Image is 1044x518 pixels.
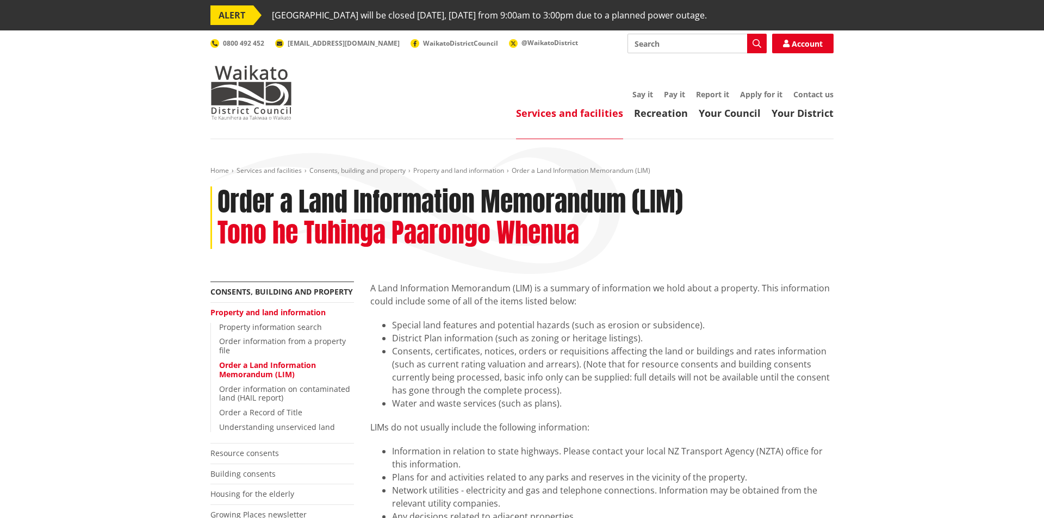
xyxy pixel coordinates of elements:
[219,422,335,432] a: Understanding unserviced land
[521,38,578,47] span: @WaikatoDistrict
[392,319,834,332] li: Special land features and potential hazards (such as erosion or subsidence).
[392,484,834,510] li: Network utilities - electricity and gas and telephone connections. Information may be obtained fr...
[223,39,264,48] span: 0800 492 452
[740,89,782,99] a: Apply for it
[664,89,685,99] a: Pay it
[516,107,623,120] a: Services and facilities
[772,107,834,120] a: Your District
[392,345,834,397] li: Consents, certificates, notices, orders or requisitions affecting the land or buildings and rates...
[632,89,653,99] a: Say it
[512,166,650,175] span: Order a Land Information Memorandum (LIM)
[237,166,302,175] a: Services and facilities
[210,489,294,499] a: Housing for the elderly
[288,39,400,48] span: [EMAIL_ADDRESS][DOMAIN_NAME]
[370,282,834,308] p: A Land Information Memorandum (LIM) is a summary of information we hold about a property. This in...
[272,5,707,25] span: [GEOGRAPHIC_DATA] will be closed [DATE], [DATE] from 9:00am to 3:00pm due to a planned power outage.
[392,471,834,484] li: Plans for and activities related to any parks and reserves in the vicinity of the property.
[210,307,326,317] a: Property and land information
[275,39,400,48] a: [EMAIL_ADDRESS][DOMAIN_NAME]
[210,448,279,458] a: Resource consents
[219,384,350,403] a: Order information on contaminated land (HAIL report)
[219,407,302,417] a: Order a Record of Title
[411,39,498,48] a: WaikatoDistrictCouncil
[219,322,322,332] a: Property information search
[370,421,834,434] p: LIMs do not usually include the following information:
[392,397,834,410] li: Water and waste services (such as plans).
[217,186,683,218] h1: Order a Land Information Memorandum (LIM)
[392,445,834,471] li: Information in relation to state highways. Please contact your local NZ Transport Agency (NZTA) o...
[210,166,229,175] a: Home
[699,107,761,120] a: Your Council
[217,217,579,249] h2: Tono he Tuhinga Paarongo Whenua
[509,38,578,47] a: @WaikatoDistrict
[772,34,834,53] a: Account
[309,166,406,175] a: Consents, building and property
[413,166,504,175] a: Property and land information
[627,34,767,53] input: Search input
[219,360,316,379] a: Order a Land Information Memorandum (LIM)
[392,332,834,345] li: District Plan information (such as zoning or heritage listings).
[210,286,353,297] a: Consents, building and property
[210,39,264,48] a: 0800 492 452
[634,107,688,120] a: Recreation
[696,89,729,99] a: Report it
[793,89,834,99] a: Contact us
[210,65,292,120] img: Waikato District Council - Te Kaunihera aa Takiwaa o Waikato
[210,469,276,479] a: Building consents
[210,166,834,176] nav: breadcrumb
[219,336,346,355] a: Order information from a property file
[210,5,253,25] span: ALERT
[423,39,498,48] span: WaikatoDistrictCouncil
